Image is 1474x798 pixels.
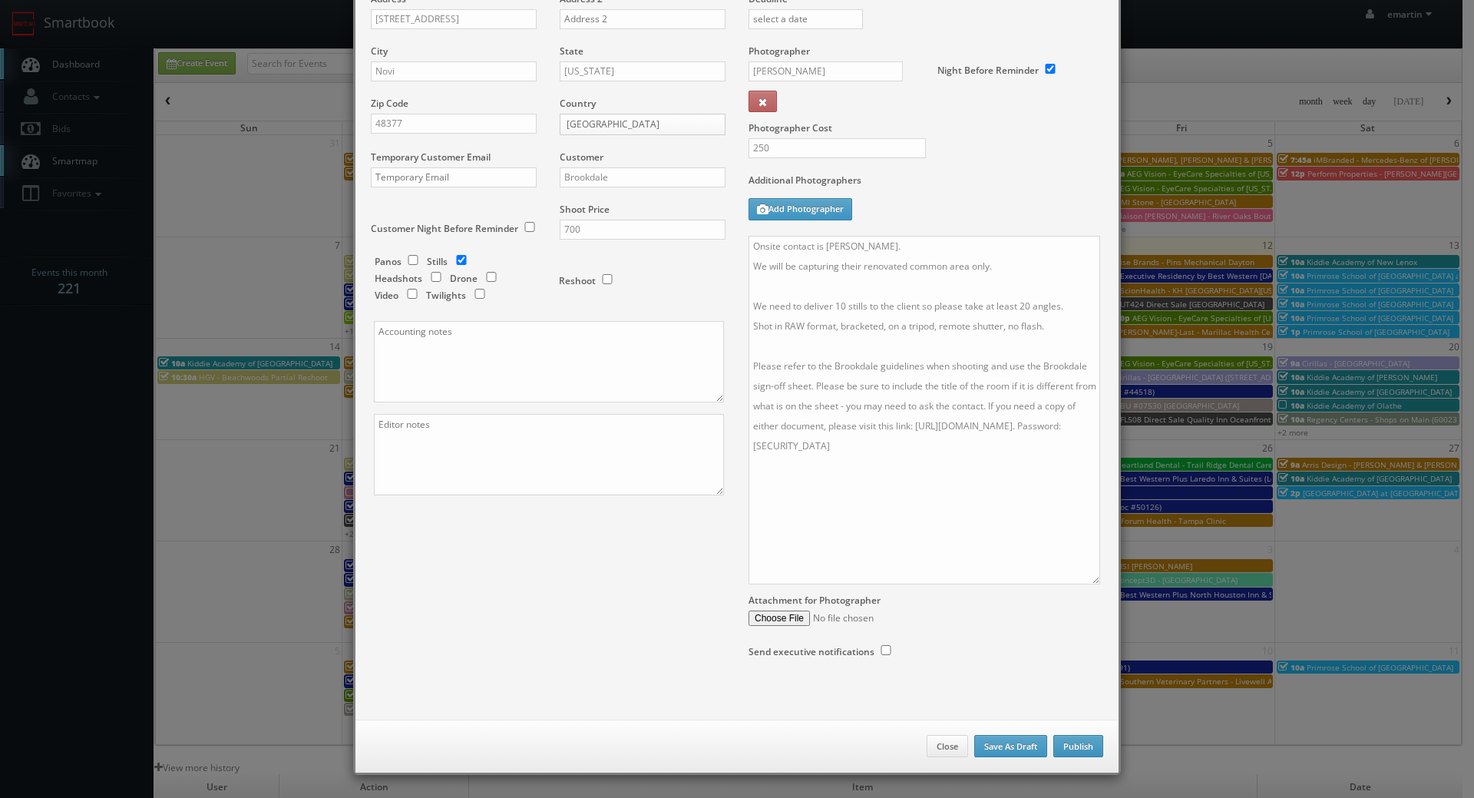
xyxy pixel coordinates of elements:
[749,138,926,158] input: Photographer Cost
[737,121,1115,134] label: Photographer Cost
[375,289,398,302] label: Video
[560,61,725,81] input: Select a state
[560,114,725,135] a: [GEOGRAPHIC_DATA]
[426,289,466,302] label: Twilights
[749,45,810,58] label: Photographer
[749,198,852,220] button: Add Photographer
[749,61,903,81] input: Select a photographer
[450,272,478,285] label: Drone
[427,255,448,268] label: Stills
[371,97,408,110] label: Zip Code
[560,97,596,110] label: Country
[560,167,725,187] input: Select a customer
[371,167,537,187] input: Temporary Email
[749,174,1103,194] label: Additional Photographers
[371,45,388,58] label: City
[371,222,518,235] label: Customer Night Before Reminder
[560,220,725,240] input: Shoot Price
[560,151,603,164] label: Customer
[371,114,537,134] input: Zip Code
[560,203,610,216] label: Shoot Price
[749,9,863,29] input: select a date
[749,594,881,607] label: Attachment for Photographer
[1053,735,1103,758] button: Publish
[559,274,596,287] label: Reshoot
[567,114,705,134] span: [GEOGRAPHIC_DATA]
[937,64,1039,77] label: Night Before Reminder
[560,45,583,58] label: State
[371,61,537,81] input: City
[974,735,1047,758] button: Save As Draft
[560,9,725,29] input: Address 2
[749,645,874,658] label: Send executive notifications
[375,272,422,285] label: Headshots
[371,151,491,164] label: Temporary Customer Email
[371,9,537,29] input: Address
[927,735,968,758] button: Close
[375,255,402,268] label: Panos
